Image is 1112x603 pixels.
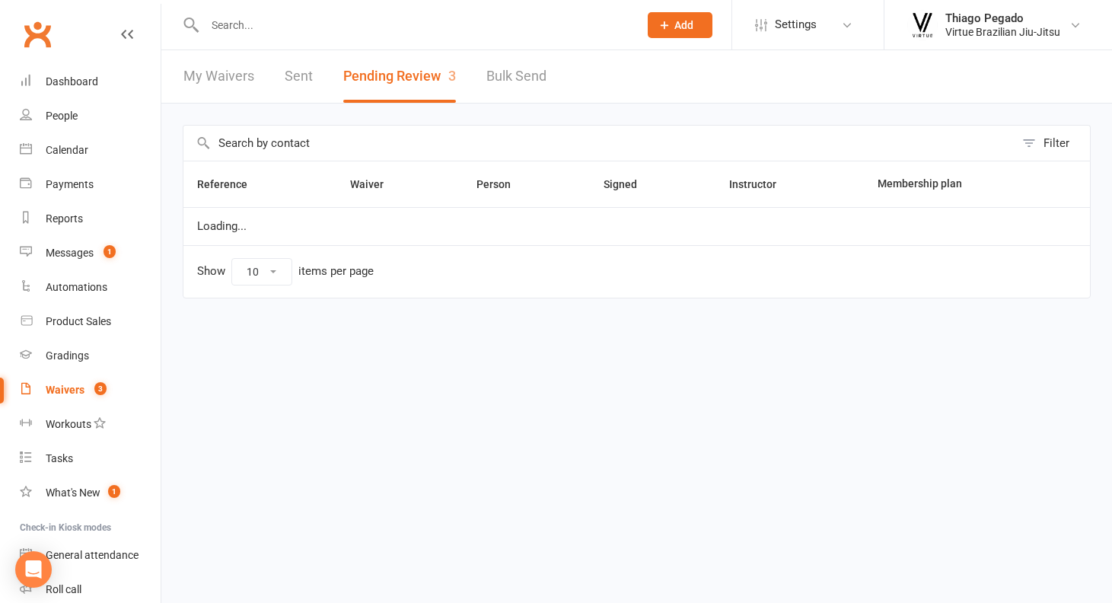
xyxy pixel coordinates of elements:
[350,178,400,190] span: Waiver
[46,212,83,225] div: Reports
[46,452,73,464] div: Tasks
[20,407,161,442] a: Workouts
[46,418,91,430] div: Workouts
[604,178,654,190] span: Signed
[350,175,400,193] button: Waiver
[46,247,94,259] div: Messages
[907,10,938,40] img: thumb_image1568934240.png
[945,11,1060,25] div: Thiago Pegado
[15,551,52,588] div: Open Intercom Messenger
[729,175,793,193] button: Instructor
[476,178,527,190] span: Person
[1015,126,1090,161] button: Filter
[46,583,81,595] div: Roll call
[20,373,161,407] a: Waivers 3
[648,12,712,38] button: Add
[183,50,254,103] a: My Waivers
[20,65,161,99] a: Dashboard
[20,133,161,167] a: Calendar
[20,202,161,236] a: Reports
[285,50,313,103] a: Sent
[1043,134,1069,152] div: Filter
[108,485,120,498] span: 1
[197,175,264,193] button: Reference
[46,349,89,362] div: Gradings
[46,144,88,156] div: Calendar
[775,8,817,42] span: Settings
[183,207,1090,245] td: Loading...
[604,175,654,193] button: Signed
[298,265,374,278] div: items per page
[46,487,100,499] div: What's New
[46,75,98,88] div: Dashboard
[46,281,107,293] div: Automations
[20,339,161,373] a: Gradings
[94,382,107,395] span: 3
[46,178,94,190] div: Payments
[448,68,456,84] span: 3
[46,384,84,396] div: Waivers
[476,175,527,193] button: Person
[20,270,161,305] a: Automations
[20,236,161,270] a: Messages 1
[864,161,1046,207] th: Membership plan
[343,50,456,103] button: Pending Review3
[104,245,116,258] span: 1
[197,258,374,286] div: Show
[200,14,628,36] input: Search...
[46,549,139,561] div: General attendance
[945,25,1060,39] div: Virtue Brazilian Jiu-Jitsu
[729,178,793,190] span: Instructor
[20,167,161,202] a: Payments
[674,19,693,31] span: Add
[20,476,161,510] a: What's New1
[183,126,1015,161] input: Search by contact
[20,442,161,476] a: Tasks
[197,178,264,190] span: Reference
[20,305,161,339] a: Product Sales
[486,50,546,103] a: Bulk Send
[18,15,56,53] a: Clubworx
[46,315,111,327] div: Product Sales
[46,110,78,122] div: People
[20,538,161,573] a: General attendance kiosk mode
[20,99,161,133] a: People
